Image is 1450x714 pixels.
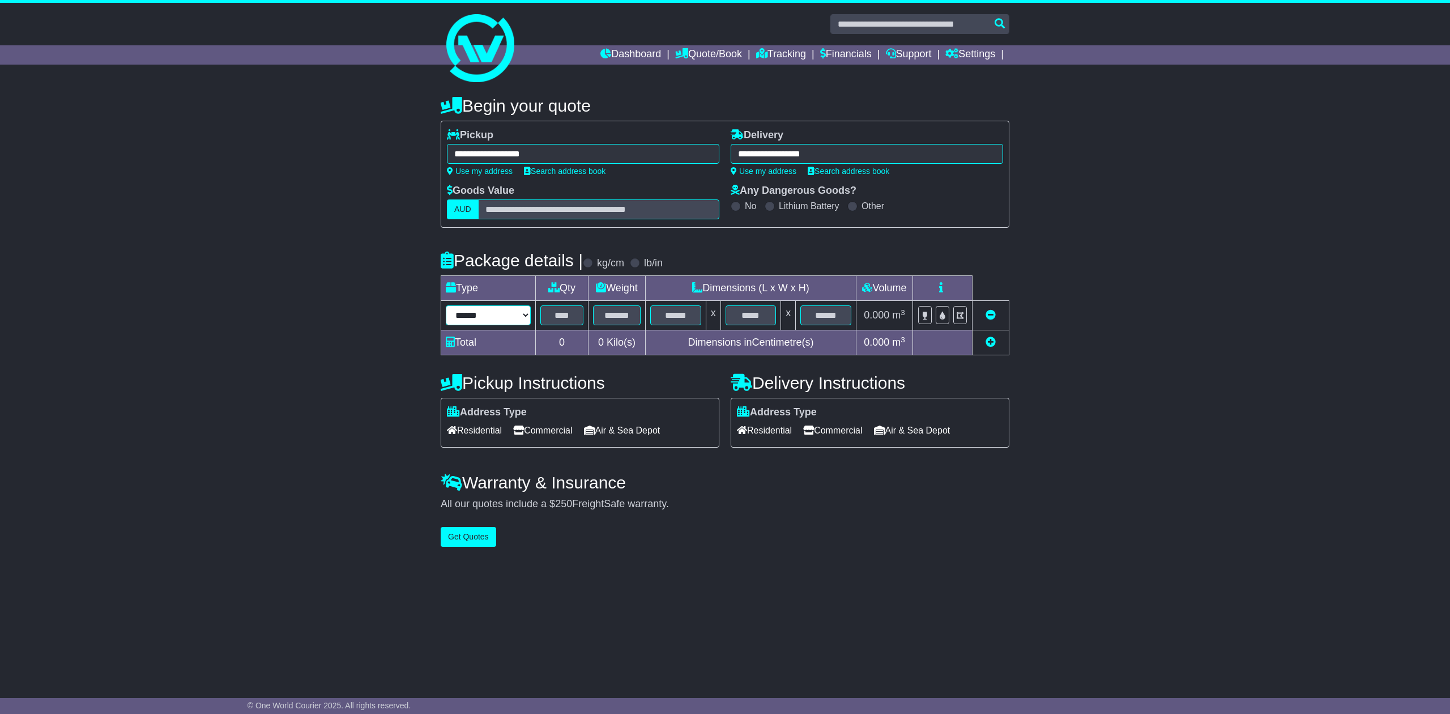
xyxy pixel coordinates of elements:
[731,167,796,176] a: Use my address
[597,257,624,270] label: kg/cm
[441,276,536,301] td: Type
[864,337,889,348] span: 0.000
[584,422,660,439] span: Air & Sea Depot
[248,701,411,710] span: © One World Courier 2025. All rights reserved.
[901,335,905,344] sup: 3
[864,309,889,321] span: 0.000
[645,330,856,355] td: Dimensions in Centimetre(s)
[447,199,479,219] label: AUD
[447,422,502,439] span: Residential
[779,201,839,211] label: Lithium Battery
[441,251,583,270] h4: Package details |
[598,337,604,348] span: 0
[441,527,496,547] button: Get Quotes
[645,276,856,301] td: Dimensions (L x W x H)
[447,406,527,419] label: Address Type
[588,276,646,301] td: Weight
[731,185,856,197] label: Any Dangerous Goods?
[441,96,1009,115] h4: Begin your quote
[447,167,513,176] a: Use my address
[892,309,905,321] span: m
[447,185,514,197] label: Goods Value
[441,373,719,392] h4: Pickup Instructions
[441,498,1009,511] div: All our quotes include a $ FreightSafe warranty.
[536,276,588,301] td: Qty
[820,45,872,65] a: Financials
[737,406,817,419] label: Address Type
[886,45,932,65] a: Support
[536,330,588,355] td: 0
[588,330,646,355] td: Kilo(s)
[874,422,950,439] span: Air & Sea Depot
[447,129,493,142] label: Pickup
[441,330,536,355] td: Total
[986,309,996,321] a: Remove this item
[737,422,792,439] span: Residential
[803,422,862,439] span: Commercial
[441,473,1009,492] h4: Warranty & Insurance
[745,201,756,211] label: No
[524,167,605,176] a: Search address book
[731,129,783,142] label: Delivery
[731,373,1009,392] h4: Delivery Instructions
[600,45,661,65] a: Dashboard
[675,45,742,65] a: Quote/Book
[781,301,796,330] td: x
[706,301,720,330] td: x
[901,308,905,317] sup: 3
[513,422,572,439] span: Commercial
[808,167,889,176] a: Search address book
[644,257,663,270] label: lb/in
[945,45,995,65] a: Settings
[756,45,806,65] a: Tracking
[856,276,912,301] td: Volume
[555,498,572,509] span: 250
[862,201,884,211] label: Other
[986,337,996,348] a: Add new item
[892,337,905,348] span: m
